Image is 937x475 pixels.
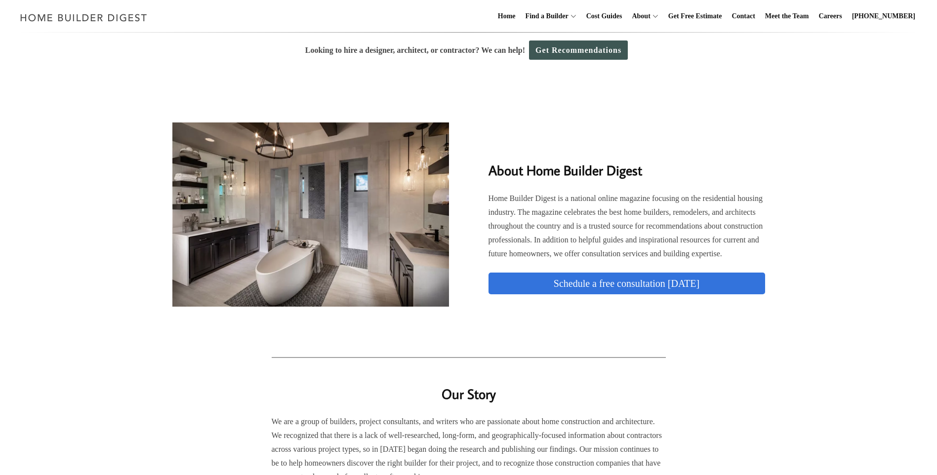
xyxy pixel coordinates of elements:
[272,370,666,404] h2: Our Story
[494,0,520,32] a: Home
[489,147,765,181] h2: About Home Builder Digest
[522,0,569,32] a: Find a Builder
[16,8,152,27] img: Home Builder Digest
[529,40,628,60] a: Get Recommendations
[664,0,726,32] a: Get Free Estimate
[582,0,626,32] a: Cost Guides
[848,0,919,32] a: [PHONE_NUMBER]
[628,0,650,32] a: About
[728,0,759,32] a: Contact
[761,0,813,32] a: Meet the Team
[489,273,765,294] a: Schedule a free consultation [DATE]
[815,0,846,32] a: Careers
[489,192,765,261] p: Home Builder Digest is a national online magazine focusing on the residential housing industry. T...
